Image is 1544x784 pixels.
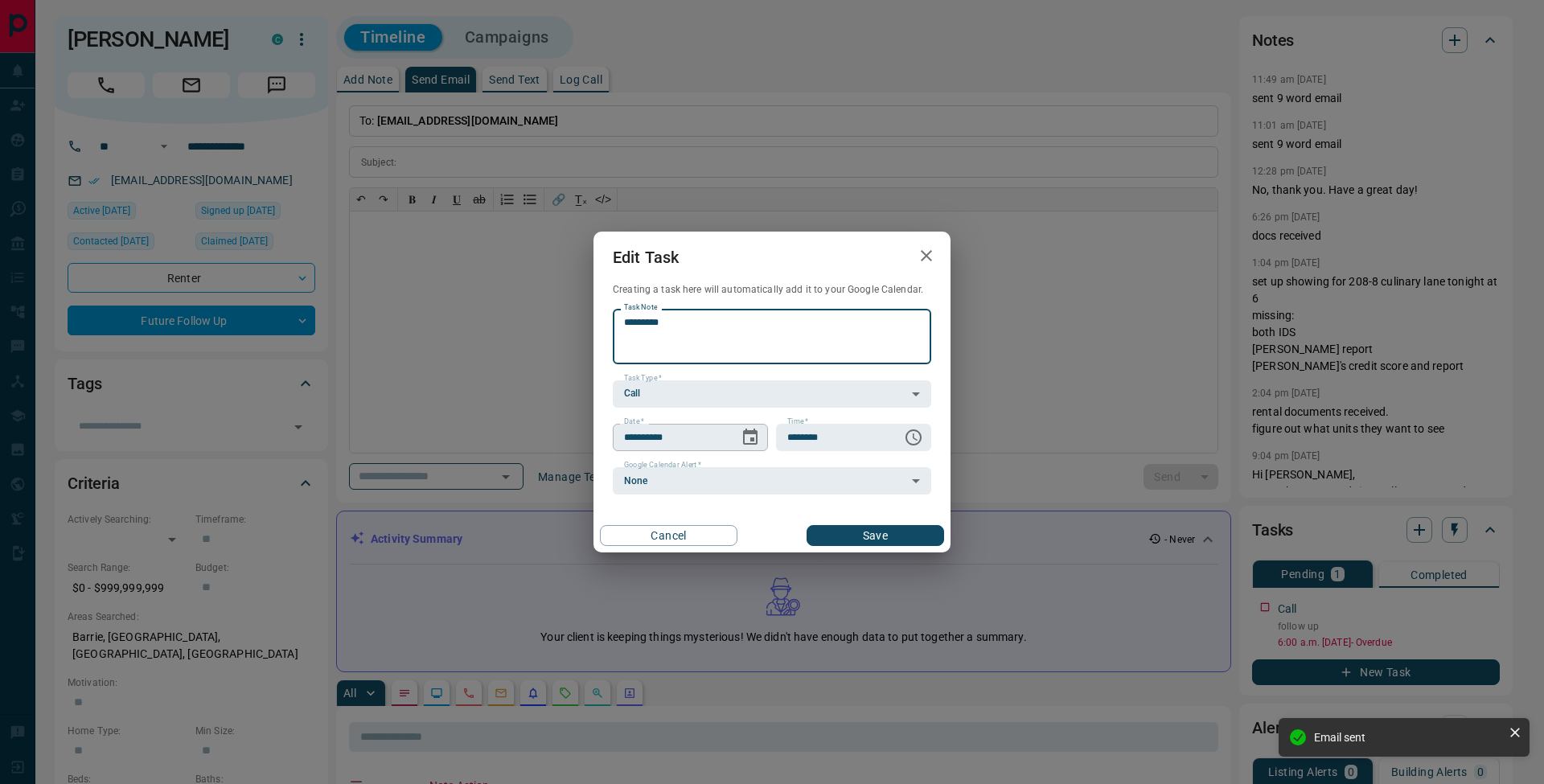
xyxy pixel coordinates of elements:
button: Save [807,525,944,546]
button: Cancel [600,525,737,546]
label: Time [787,417,808,427]
label: Task Note [624,302,657,313]
button: Choose date, selected date is Oct 10, 2025 [734,421,766,454]
label: Google Calendar Alert [624,460,701,470]
button: Choose time, selected time is 6:00 AM [897,421,930,454]
div: Email sent [1314,731,1502,744]
label: Task Type [624,373,662,384]
label: Date [624,417,644,427]
div: None [613,467,931,495]
p: Creating a task here will automatically add it to your Google Calendar. [613,283,931,297]
h2: Edit Task [593,232,698,283]
div: Call [613,380,931,408]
